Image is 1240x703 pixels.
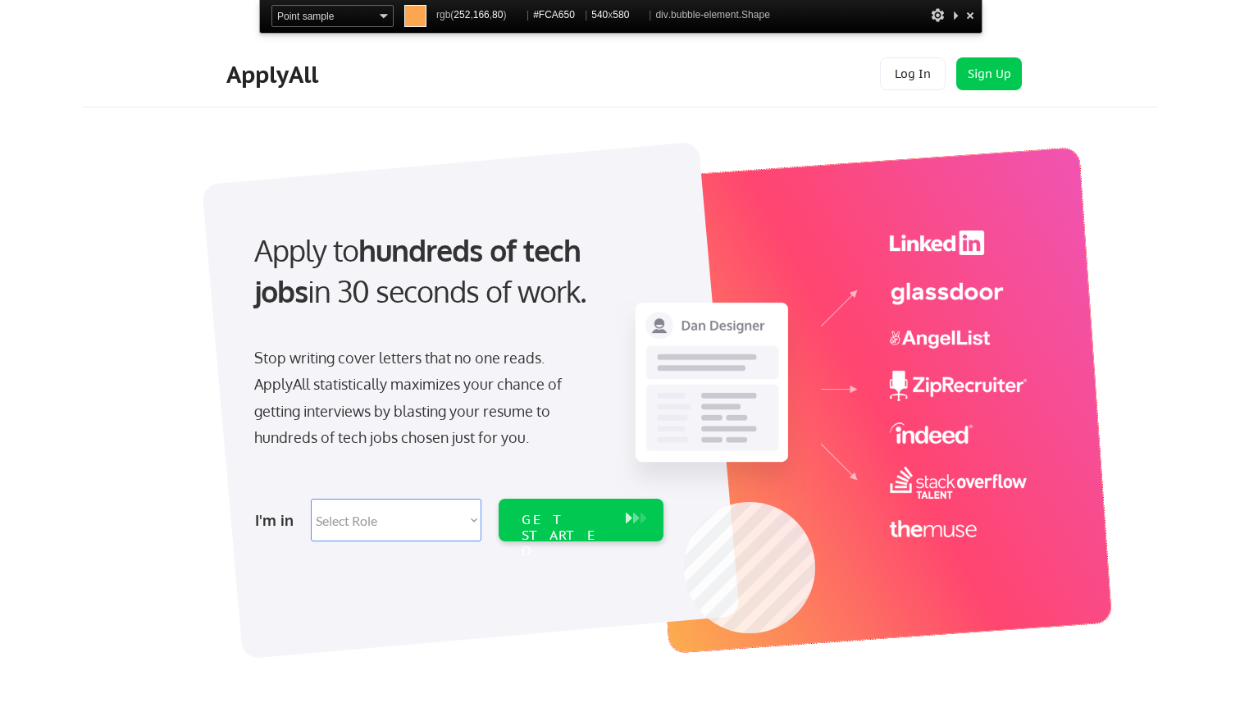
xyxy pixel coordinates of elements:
[591,9,608,21] span: 540
[522,512,609,559] div: GET STARTED
[880,57,946,90] button: Log In
[492,9,503,21] span: 80
[668,9,770,21] span: .bubble-element.Shape
[527,9,529,21] span: |
[655,5,769,25] span: div
[949,5,962,25] div: Collapse This Panel
[255,507,301,533] div: I'm in
[254,231,588,309] strong: hundreds of tech jobs
[613,9,629,21] span: 580
[226,61,323,89] div: ApplyAll
[591,5,645,25] span: x
[254,345,591,451] div: Stop writing cover letters that no one reads. ApplyAll statistically maximizes your chance of get...
[254,230,657,313] div: Apply to in 30 seconds of work.
[454,9,470,21] span: 252
[956,57,1022,90] button: Sign Up
[929,5,946,25] div: Options
[473,9,490,21] span: 166
[436,5,522,25] span: rgb( , , )
[649,9,651,21] span: |
[962,5,978,25] div: Close and Stop Picking
[533,5,581,25] span: #FCA650
[585,9,587,21] span: |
